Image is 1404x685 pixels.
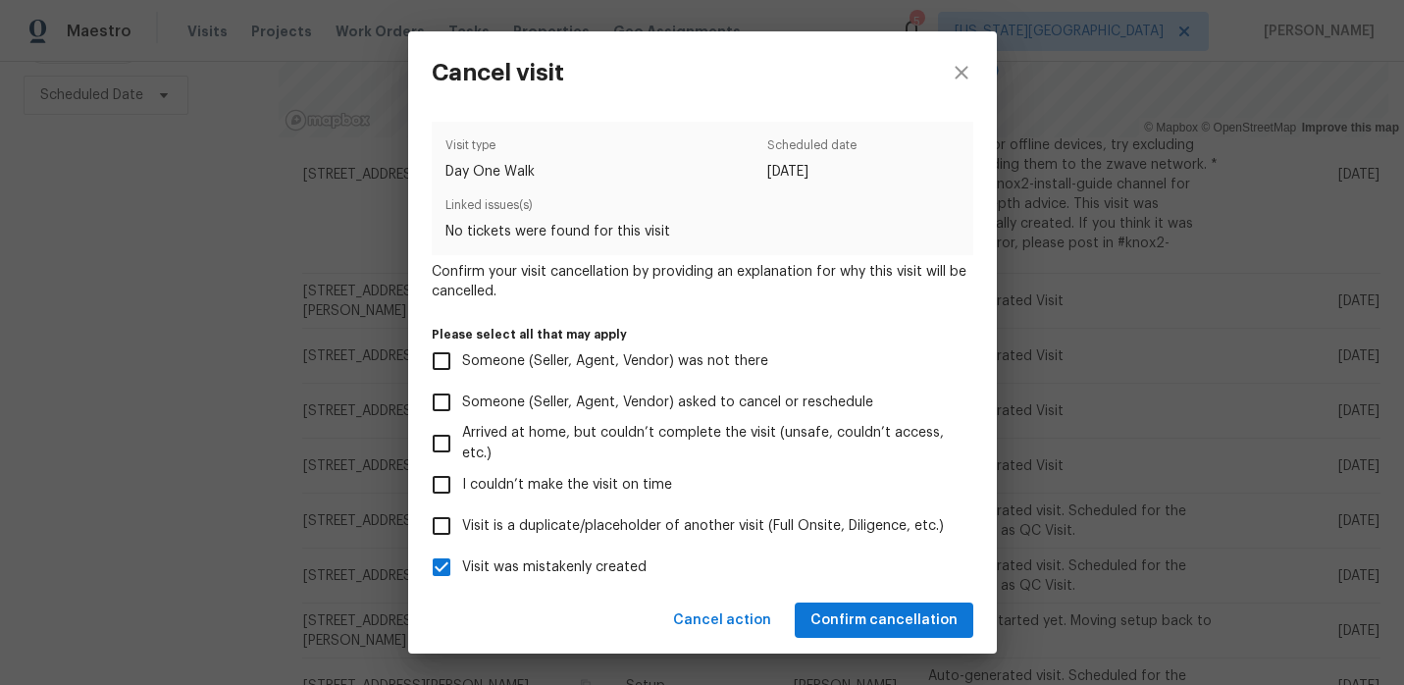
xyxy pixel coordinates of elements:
button: Confirm cancellation [795,603,973,639]
span: Someone (Seller, Agent, Vendor) was not there [462,351,768,372]
span: I couldn’t make the visit on time [462,475,672,496]
span: Day One Walk [445,162,535,182]
span: [DATE] [767,162,857,182]
span: Scheduled date [767,135,857,162]
span: Visit is a duplicate/placeholder of another visit (Full Onsite, Diligence, etc.) [462,516,944,537]
span: Cancel action [673,608,771,633]
span: Visit was mistakenly created [462,557,647,578]
label: Please select all that may apply [432,329,973,341]
span: Confirm your visit cancellation by providing an explanation for why this visit will be cancelled. [432,262,973,301]
button: Cancel action [665,603,779,639]
span: Confirm cancellation [810,608,958,633]
span: Visit type [445,135,535,162]
span: Linked issues(s) [445,195,959,222]
span: Someone (Seller, Agent, Vendor) asked to cancel or reschedule [462,393,873,413]
button: close [926,31,997,114]
h3: Cancel visit [432,59,564,86]
span: No tickets were found for this visit [445,222,959,241]
span: Arrived at home, but couldn’t complete the visit (unsafe, couldn’t access, etc.) [462,423,958,464]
